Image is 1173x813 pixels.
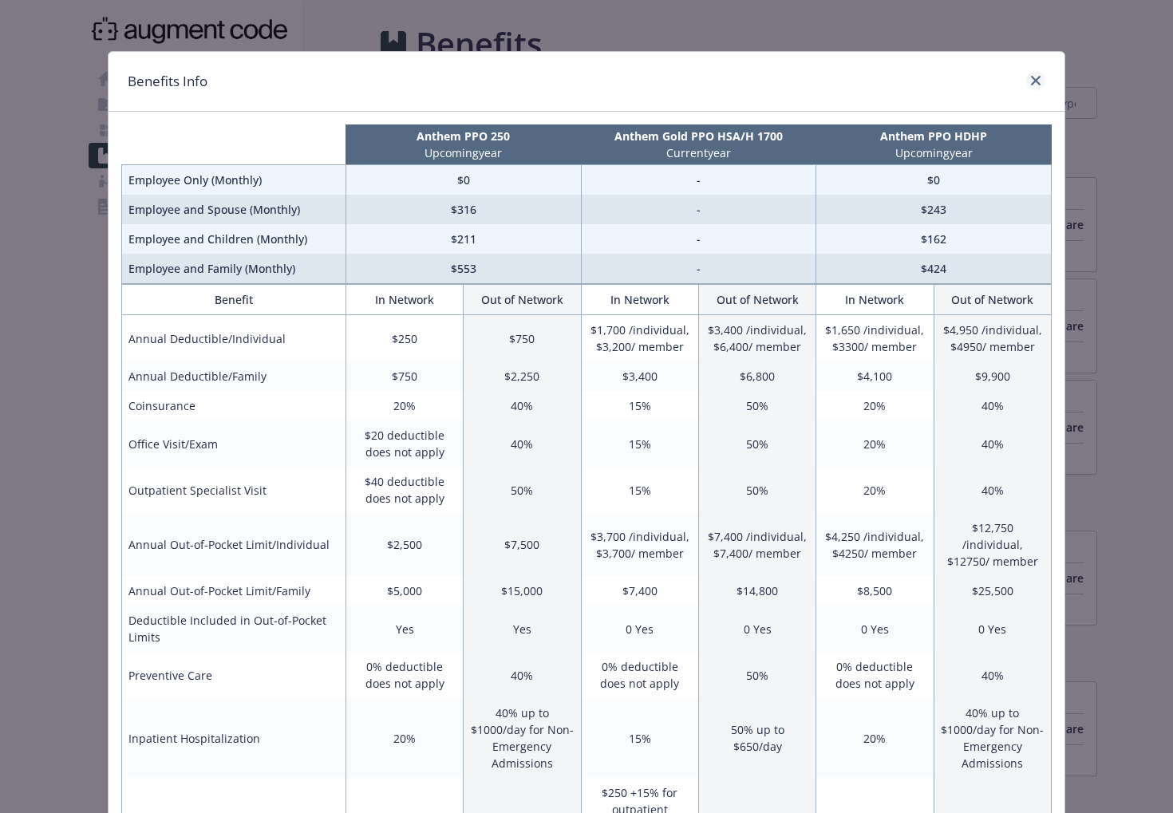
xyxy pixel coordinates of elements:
[816,285,934,315] th: In Network
[122,254,346,284] td: Employee and Family (Monthly)
[346,513,463,576] td: $2,500
[816,195,1052,224] td: $243
[122,391,346,420] td: Coinsurance
[346,254,581,284] td: $553
[816,652,934,698] td: 0% deductible does not apply
[816,420,934,467] td: 20%
[698,698,816,778] td: 50% up to $650/day
[464,420,581,467] td: 40%
[698,576,816,606] td: $14,800
[934,698,1051,778] td: 40% up to $1000/day for Non-Emergency Admissions
[934,576,1051,606] td: $25,500
[346,420,463,467] td: $20 deductible does not apply
[581,420,698,467] td: 15%
[346,467,463,513] td: $40 deductible does not apply
[698,606,816,652] td: 0 Yes
[122,606,346,652] td: Deductible Included in Out-of-Pocket Limits
[464,315,581,362] td: $750
[698,315,816,362] td: $3,400 /individual, $6,400/ member
[464,285,581,315] th: Out of Network
[816,315,934,362] td: $1,650 /individual, $3300/ member
[1026,71,1045,90] a: close
[581,576,698,606] td: $7,400
[122,361,346,391] td: Annual Deductible/Family
[128,71,207,92] h1: Benefits Info
[464,652,581,698] td: 40%
[464,361,581,391] td: $2,250
[346,361,463,391] td: $750
[816,467,934,513] td: 20%
[122,698,346,778] td: Inpatient Hospitalization
[698,391,816,420] td: 50%
[581,698,698,778] td: 15%
[349,128,578,144] p: Anthem PPO 250
[122,165,346,195] td: Employee Only (Monthly)
[698,285,816,315] th: Out of Network
[934,467,1051,513] td: 40%
[581,315,698,362] td: $1,700 /individual, $3,200/ member
[464,576,581,606] td: $15,000
[122,224,346,254] td: Employee and Children (Monthly)
[581,195,816,224] td: -
[346,165,581,195] td: $0
[464,513,581,576] td: $7,500
[934,391,1051,420] td: 40%
[346,606,463,652] td: Yes
[581,467,698,513] td: 15%
[122,652,346,698] td: Preventive Care
[581,652,698,698] td: 0% deductible does not apply
[581,254,816,284] td: -
[816,224,1052,254] td: $162
[122,467,346,513] td: Outpatient Specialist Visit
[346,285,463,315] th: In Network
[581,391,698,420] td: 15%
[934,420,1051,467] td: 40%
[581,224,816,254] td: -
[816,361,934,391] td: $4,100
[122,513,346,576] td: Annual Out-of-Pocket Limit/Individual
[346,195,581,224] td: $316
[122,124,346,165] th: intentionally left blank
[122,420,346,467] td: Office Visit/Exam
[346,576,463,606] td: $5,000
[934,361,1051,391] td: $9,900
[816,391,934,420] td: 20%
[122,195,346,224] td: Employee and Spouse (Monthly)
[698,420,816,467] td: 50%
[581,361,698,391] td: $3,400
[349,144,578,161] p: Upcoming year
[934,285,1051,315] th: Out of Network
[934,513,1051,576] td: $12,750 /individual, $12750/ member
[581,165,816,195] td: -
[346,652,463,698] td: 0% deductible does not apply
[346,224,581,254] td: $211
[584,144,813,161] p: Current year
[698,467,816,513] td: 50%
[816,165,1052,195] td: $0
[346,315,463,362] td: $250
[698,361,816,391] td: $6,800
[816,606,934,652] td: 0 Yes
[464,391,581,420] td: 40%
[464,606,581,652] td: Yes
[698,513,816,576] td: $7,400 /individual, $7,400/ member
[816,576,934,606] td: $8,500
[464,698,581,778] td: 40% up to $1000/day for Non-Emergency Admissions
[581,285,698,315] th: In Network
[816,513,934,576] td: $4,250 /individual, $4250/ member
[581,606,698,652] td: 0 Yes
[698,652,816,698] td: 50%
[934,652,1051,698] td: 40%
[820,128,1049,144] p: Anthem PPO HDHP
[122,576,346,606] td: Annual Out-of-Pocket Limit/Family
[122,315,346,362] td: Annual Deductible/Individual
[122,285,346,315] th: Benefit
[816,254,1052,284] td: $424
[464,467,581,513] td: 50%
[820,144,1049,161] p: Upcoming year
[346,698,463,778] td: 20%
[816,698,934,778] td: 20%
[581,513,698,576] td: $3,700 /individual, $3,700/ member
[346,391,463,420] td: 20%
[584,128,813,144] p: Anthem Gold PPO HSA/H 1700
